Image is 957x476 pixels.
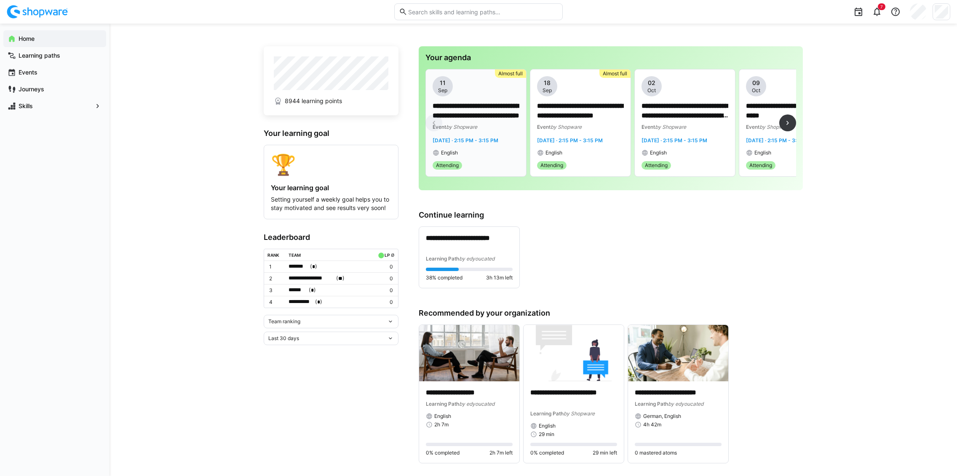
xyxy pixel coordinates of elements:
span: English [434,413,451,420]
img: image [419,325,519,381]
span: English [441,149,458,156]
p: 4 [269,299,282,306]
span: Almost full [603,70,627,77]
span: 0% completed [530,449,564,456]
span: Last 30 days [268,335,299,342]
span: Learning Path [426,401,459,407]
div: LP [385,253,390,258]
span: 4h 42m [643,421,661,428]
span: 29 min left [593,449,617,456]
h3: Your learning goal [264,129,398,138]
div: 🏆 [271,152,391,177]
div: Team [289,253,301,258]
img: image [628,325,728,381]
span: Learning Path [530,410,564,417]
span: [DATE] · 2:15 PM - 3:15 PM [746,137,812,144]
span: by Shopware [564,410,595,417]
div: Rank [267,253,279,258]
span: Learning Path [426,255,459,262]
span: [DATE] · 2:15 PM - 3:15 PM [537,137,603,144]
span: Event [537,124,551,130]
span: [DATE] · 2:15 PM - 3:15 PM [433,137,498,144]
span: English [545,149,562,156]
a: ø [391,251,395,258]
span: by edyoucated [668,401,703,407]
span: English [539,423,556,429]
span: Almost full [498,70,523,77]
span: 02 [648,79,655,87]
span: ( ) [309,286,316,295]
span: Oct [647,87,656,94]
span: English [754,149,771,156]
span: Event [642,124,655,130]
p: 1 [269,263,282,270]
span: 7 [880,4,883,9]
span: Attending [645,162,668,169]
h3: Recommended by your organization [419,308,803,318]
span: Sep [543,87,552,94]
span: by Shopware [446,124,477,130]
span: 2h 7m left [489,449,513,456]
span: by Shopware [655,124,686,130]
span: 2h 7m [434,421,449,428]
p: Setting yourself a weekly goal helps you to stay motivated and see results very soon! [271,195,391,212]
p: 0 [376,287,393,294]
span: Attending [540,162,563,169]
span: by Shopware [551,124,582,130]
span: Sep [438,87,447,94]
p: 0 [376,263,393,270]
span: ( ) [310,262,317,271]
span: Learning Path [635,401,668,407]
span: 3h 13m left [486,274,513,281]
span: [DATE] · 2:15 PM - 3:15 PM [642,137,707,144]
span: by edyoucated [459,401,495,407]
span: Team ranking [268,318,300,325]
span: 29 min [539,431,554,438]
p: 3 [269,287,282,294]
h3: Continue learning [419,210,803,220]
h4: Your learning goal [271,183,391,192]
p: 0 [376,299,393,306]
span: 09 [752,79,760,87]
span: ( ) [315,298,322,306]
span: German, English [643,413,681,420]
span: by Shopware [759,124,791,130]
span: Attending [749,162,772,169]
span: ( ) [336,274,345,283]
span: Oct [752,87,760,94]
span: 38% completed [426,274,462,281]
input: Search skills and learning paths… [407,8,558,16]
span: 8944 learning points [285,97,342,105]
span: Attending [436,162,459,169]
h3: Your agenda [425,53,796,62]
img: image [524,325,624,381]
span: Event [746,124,759,130]
span: 0 mastered atoms [635,449,677,456]
p: 2 [269,275,282,282]
h3: Leaderboard [264,233,398,242]
span: 18 [544,79,551,87]
span: 0% completed [426,449,460,456]
span: English [650,149,667,156]
span: by edyoucated [459,255,495,262]
span: 11 [440,79,446,87]
p: 0 [376,275,393,282]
